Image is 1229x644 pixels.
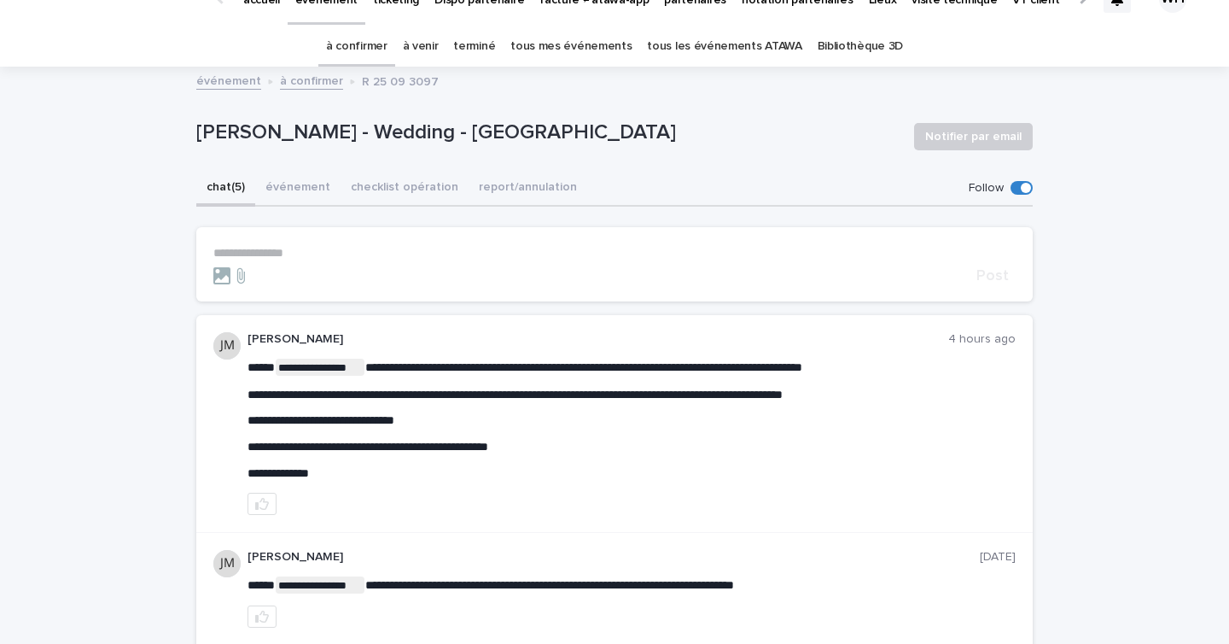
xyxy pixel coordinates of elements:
button: like this post [248,493,277,515]
button: checklist opération [341,171,469,207]
button: report/annulation [469,171,587,207]
span: Notifier par email [925,128,1022,145]
p: [DATE] [980,550,1016,565]
p: [PERSON_NAME] [248,332,948,347]
a: à venir [403,26,439,67]
p: Follow [969,181,1004,196]
p: [PERSON_NAME] [248,550,980,565]
p: R 25 09 3097 [362,71,439,90]
button: Notifier par email [914,123,1033,150]
a: tous mes événements [510,26,632,67]
button: Post [970,268,1016,284]
a: événement [196,70,261,90]
a: à confirmer [326,26,387,67]
a: terminé [453,26,495,67]
a: tous les événements ATAWA [647,26,801,67]
button: événement [255,171,341,207]
button: like this post [248,606,277,628]
button: chat (5) [196,171,255,207]
a: à confirmer [280,70,343,90]
a: Bibliothèque 3D [818,26,903,67]
p: [PERSON_NAME] - Wedding - [GEOGRAPHIC_DATA] [196,120,900,145]
p: 4 hours ago [948,332,1016,347]
span: Post [976,268,1009,284]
